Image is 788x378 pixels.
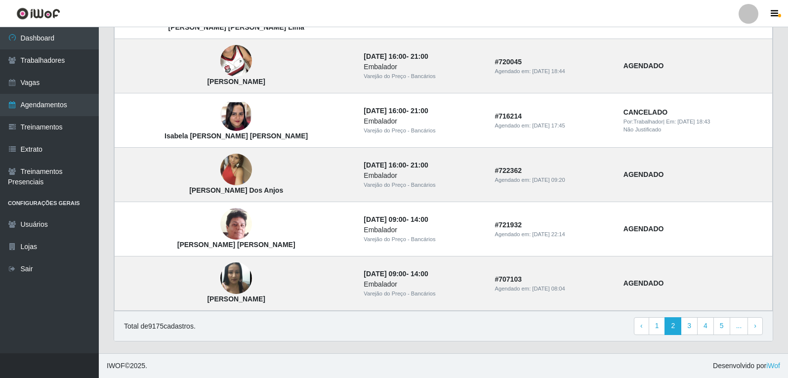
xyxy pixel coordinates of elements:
img: CoreUI Logo [16,7,60,20]
a: 2 [664,317,681,335]
strong: - [364,215,428,223]
img: creonilda Noberto da Silva [220,259,252,298]
div: Agendado em: [495,230,611,239]
strong: - [364,161,428,169]
a: ... [730,317,748,335]
strong: [PERSON_NAME] [207,78,265,85]
div: Embalador [364,225,483,235]
time: [DATE] 16:00 [364,52,406,60]
strong: # 707103 [495,275,522,283]
div: Varejão do Preço - Bancários [364,181,483,189]
div: Agendado em: [495,285,611,293]
span: Desenvolvido por [713,361,780,371]
time: [DATE] 16:00 [364,107,406,115]
strong: - [364,52,428,60]
time: [DATE] 09:20 [532,177,565,183]
a: Next [747,317,763,335]
div: Agendado em: [495,67,611,76]
strong: AGENDADO [623,170,664,178]
div: Embalador [364,116,483,126]
span: IWOF [107,362,125,370]
nav: pagination [634,317,763,335]
div: Agendado em: [495,122,611,130]
time: 21:00 [411,107,428,115]
a: 1 [649,317,665,335]
a: 5 [713,317,730,335]
time: [DATE] 16:00 [364,161,406,169]
strong: [PERSON_NAME] [PERSON_NAME] [177,241,295,249]
strong: [PERSON_NAME] [PERSON_NAME] Lima [168,23,304,31]
img: Jessica Jorge da Silva [220,33,252,89]
div: Varejão do Preço - Bancários [364,72,483,81]
time: [DATE] 09:00 [364,215,406,223]
strong: AGENDADO [623,279,664,287]
strong: Isabela [PERSON_NAME] [PERSON_NAME] [165,132,308,140]
time: 21:00 [411,161,428,169]
strong: # 716214 [495,112,522,120]
time: [DATE] 18:44 [532,68,565,74]
div: Varejão do Preço - Bancários [364,235,483,244]
strong: - [364,270,428,278]
span: © 2025 . [107,361,147,371]
time: 21:00 [411,52,428,60]
div: Varejão do Preço - Bancários [364,290,483,298]
img: Ana Cláudia da Costa Santos Henriques [220,191,252,257]
a: iWof [766,362,780,370]
a: 4 [697,317,714,335]
div: | Em: [623,118,766,126]
span: ‹ [640,322,643,330]
div: Não Justificado [623,126,766,134]
strong: [PERSON_NAME] [207,295,265,303]
strong: # 721932 [495,221,522,229]
div: Agendado em: [495,176,611,184]
strong: - [364,107,428,115]
img: Glauciana Martins Dos Anjos [220,142,252,198]
time: [DATE] 08:04 [532,286,565,292]
strong: # 722362 [495,167,522,174]
strong: CANCELADO [623,108,667,116]
a: Previous [634,317,649,335]
strong: # 720045 [495,58,522,66]
img: Isabela Xavier da Silva Linhares [220,81,252,150]
time: 14:00 [411,270,428,278]
a: 3 [681,317,698,335]
p: Total de 9175 cadastros. [124,321,196,332]
time: [DATE] 18:43 [677,119,710,125]
strong: AGENDADO [623,225,664,233]
div: Varejão do Preço - Bancários [364,126,483,135]
div: Embalador [364,279,483,290]
div: Embalador [364,170,483,181]
time: [DATE] 09:00 [364,270,406,278]
time: 14:00 [411,215,428,223]
span: › [754,322,756,330]
div: Embalador [364,62,483,72]
time: [DATE] 22:14 [532,231,565,237]
strong: AGENDADO [623,62,664,70]
strong: [PERSON_NAME] Dos Anjos [189,186,283,194]
time: [DATE] 17:45 [532,123,565,128]
span: Por: Trabalhador [623,119,663,125]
